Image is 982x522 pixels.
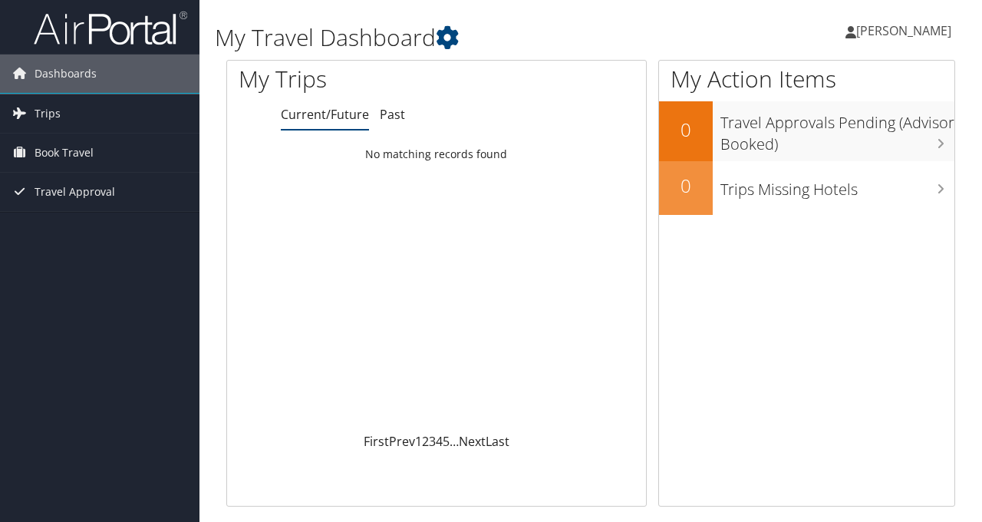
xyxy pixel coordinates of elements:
h2: 0 [659,173,713,199]
a: 0Trips Missing Hotels [659,161,954,215]
span: Book Travel [35,134,94,172]
h1: My Trips [239,63,460,95]
a: First [364,433,389,450]
h3: Travel Approvals Pending (Advisor Booked) [720,104,954,155]
h2: 0 [659,117,713,143]
span: Dashboards [35,55,97,93]
a: 4 [436,433,443,450]
a: [PERSON_NAME] [845,8,967,54]
a: Current/Future [281,106,369,123]
span: Travel Approval [35,173,115,211]
a: Prev [389,433,415,450]
a: 1 [415,433,422,450]
a: Next [459,433,486,450]
span: Trips [35,94,61,133]
span: [PERSON_NAME] [856,22,951,39]
a: 0Travel Approvals Pending (Advisor Booked) [659,101,954,160]
a: 2 [422,433,429,450]
td: No matching records found [227,140,646,168]
a: Past [380,106,405,123]
h1: My Action Items [659,63,954,95]
a: 5 [443,433,450,450]
span: … [450,433,459,450]
h3: Trips Missing Hotels [720,171,954,200]
h1: My Travel Dashboard [215,21,716,54]
img: airportal-logo.png [34,10,187,46]
a: 3 [429,433,436,450]
a: Last [486,433,509,450]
